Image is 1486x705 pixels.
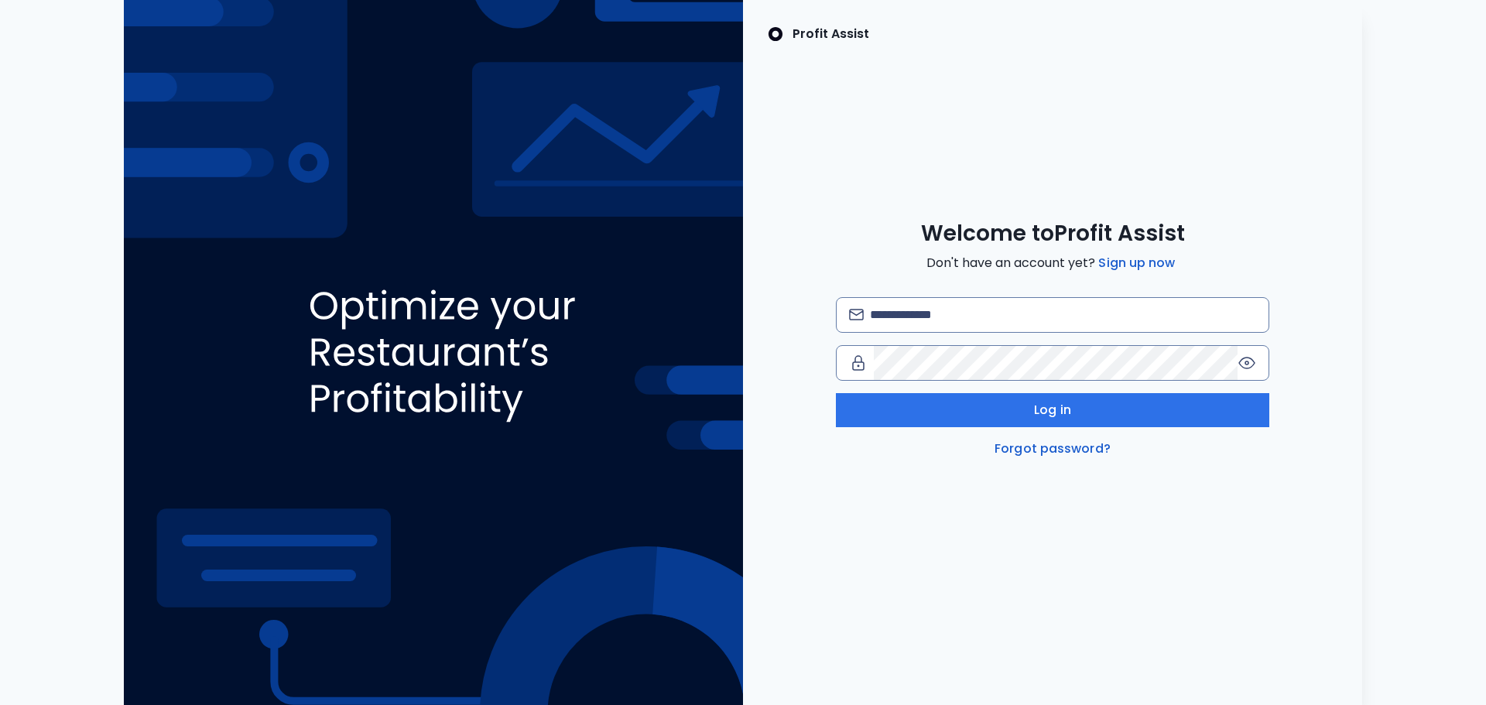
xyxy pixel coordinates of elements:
[926,254,1178,272] span: Don't have an account yet?
[768,25,783,43] img: SpotOn Logo
[836,393,1269,427] button: Log in
[793,25,869,43] p: Profit Assist
[991,440,1114,458] a: Forgot password?
[1095,254,1178,272] a: Sign up now
[921,220,1185,248] span: Welcome to Profit Assist
[849,309,864,320] img: email
[1034,401,1071,419] span: Log in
